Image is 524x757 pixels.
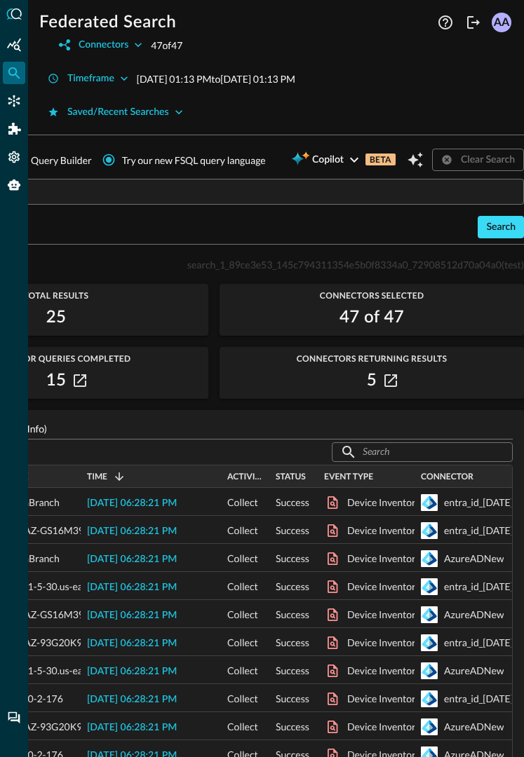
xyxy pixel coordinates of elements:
[434,11,457,34] button: Help
[227,629,258,657] span: Collect
[3,174,25,196] div: Query Agent
[276,601,309,629] span: Success
[347,545,440,573] div: Device Inventory Info
[421,494,438,511] svg: Microsoft Entra ID (Azure AD)
[276,713,309,741] span: Success
[276,517,309,545] span: Success
[39,11,176,34] h1: Federated Search
[347,713,440,741] div: Device Inventory Info
[367,369,377,392] h2: 5
[347,573,440,601] div: Device Inventory Info
[486,219,516,236] div: Search
[31,153,92,168] span: Query Builder
[3,146,25,168] div: Settings
[276,629,309,657] span: Success
[51,34,151,56] button: Connectors
[87,472,107,482] span: Time
[227,517,258,545] span: Collect
[444,573,513,601] div: entra_id_[DATE]
[444,489,513,517] div: entra_id_[DATE]
[3,707,25,729] div: Chat
[87,526,177,536] span: [DATE] 06:28:21 PM
[347,657,440,685] div: Device Inventory Info
[187,259,502,271] span: search_1_89ce3e53_145c794311354e5b0f8334a0_72908512d70a04a0
[421,606,438,623] svg: Microsoft Entra ID (Azure AD)
[46,369,67,392] h2: 15
[3,62,25,84] div: Federated Search
[87,498,177,508] span: [DATE] 06:28:21 PM
[3,90,25,112] div: Connectors
[421,472,473,482] span: Connector
[502,259,524,271] span: (test)
[492,13,511,32] div: AA
[220,354,524,364] span: Connectors Returning Results
[421,662,438,679] svg: Microsoft Entra ID (Azure AD)
[444,517,513,545] div: entra_id_[DATE]
[87,695,177,704] span: [DATE] 06:28:21 PM
[363,439,481,465] input: Search
[340,306,404,329] h2: 47 of 47
[87,611,177,620] span: [DATE] 06:28:21 PM
[67,104,169,121] div: Saved/Recent Searches
[227,713,258,741] span: Collect
[444,713,504,741] div: AzureADNew
[227,545,258,573] span: Collect
[444,685,513,713] div: entra_id_[DATE]
[227,489,258,517] span: Collect
[421,718,438,735] svg: Microsoft Entra ID (Azure AD)
[220,291,524,301] span: Connectors Selected
[39,101,192,123] button: Saved/Recent Searches
[324,472,373,482] span: Event Type
[4,118,26,140] div: Addons
[122,153,266,168] div: Try our new FSQL query language
[444,601,504,629] div: AzureADNew
[347,489,440,517] div: Device Inventory Info
[347,601,440,629] div: Device Inventory Info
[462,11,485,34] button: Logout
[227,573,258,601] span: Collect
[227,685,258,713] span: Collect
[478,216,524,238] button: Search
[87,639,177,648] span: [DATE] 06:28:21 PM
[67,70,114,88] div: Timeframe
[227,601,258,629] span: Collect
[347,517,440,545] div: Device Inventory Info
[276,489,309,517] span: Success
[276,685,309,713] span: Success
[137,71,295,86] p: [DATE] 01:13 PM to [DATE] 01:13 PM
[421,634,438,651] svg: Microsoft Entra ID (Azure AD)
[444,629,513,657] div: entra_id_[DATE]
[283,149,404,171] button: CopilotBETA
[444,657,504,685] div: AzureADNew
[87,667,177,676] span: [DATE] 06:28:21 PM
[421,690,438,707] svg: Microsoft Entra ID (Azure AD)
[227,657,258,685] span: Collect
[276,573,309,601] span: Success
[421,578,438,595] svg: Microsoft Entra ID (Azure AD)
[87,723,177,732] span: [DATE] 06:28:21 PM
[276,545,309,573] span: Success
[276,472,306,482] span: Status
[347,629,440,657] div: Device Inventory Info
[39,67,137,90] button: Timeframe
[87,554,177,564] span: [DATE] 06:28:21 PM
[3,34,25,56] div: Summary Insights
[312,151,344,169] span: Copilot
[79,36,128,54] div: Connectors
[421,550,438,567] svg: Microsoft Entra ID (Azure AD)
[151,38,182,53] p: 47 of 47
[276,657,309,685] span: Success
[227,472,264,482] span: Activity
[421,522,438,539] svg: Microsoft Entra ID (Azure AD)
[87,582,177,592] span: [DATE] 06:28:21 PM
[404,149,426,171] button: Open Query Copilot
[347,685,440,713] div: Device Inventory Info
[444,545,504,573] div: AzureADNew
[46,306,67,329] h2: 25
[365,154,396,165] p: BETA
